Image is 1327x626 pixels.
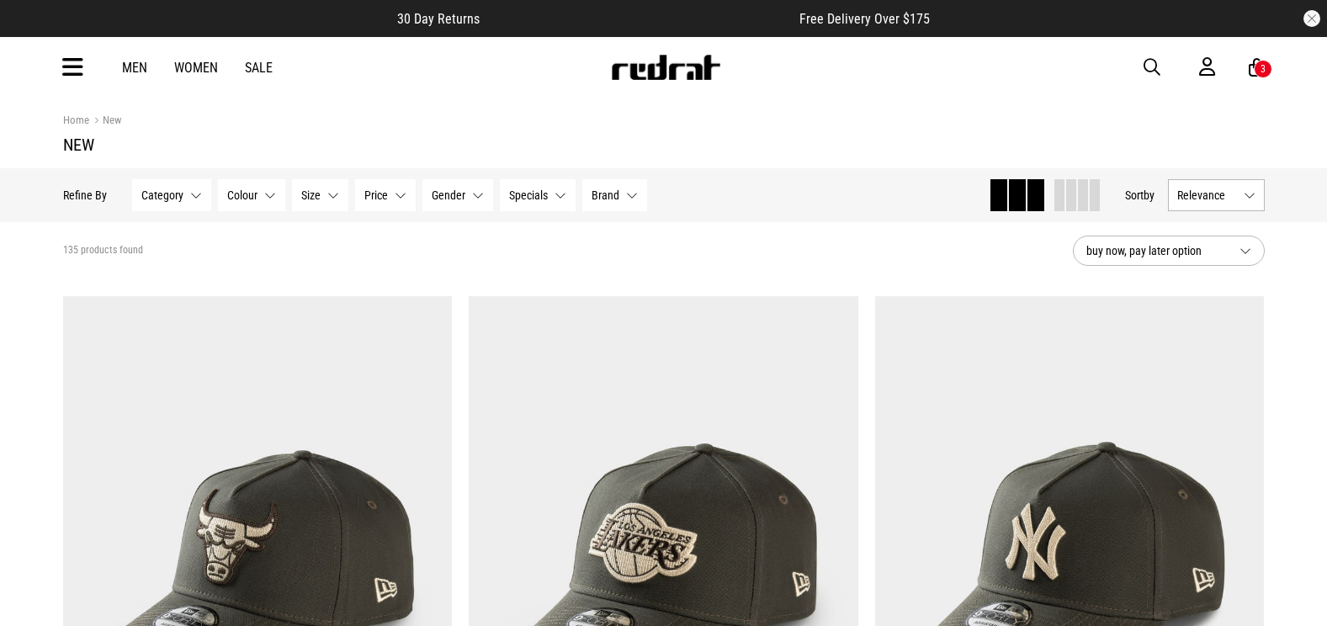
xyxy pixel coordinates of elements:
button: Category [132,179,211,211]
button: buy now, pay later option [1073,236,1265,266]
span: Brand [592,188,619,202]
button: Price [355,179,416,211]
button: Sortby [1125,185,1154,205]
button: Size [292,179,348,211]
span: buy now, pay later option [1086,241,1226,261]
a: New [89,114,121,130]
span: 135 products found [63,244,143,257]
span: Price [364,188,388,202]
a: Women [174,60,218,76]
span: Gender [432,188,465,202]
a: 3 [1249,59,1265,77]
img: Redrat logo [610,55,721,80]
h1: New [63,135,1265,155]
iframe: LiveChat chat widget [1256,555,1327,626]
button: Gender [422,179,493,211]
button: Relevance [1168,179,1265,211]
span: Specials [509,188,548,202]
button: Colour [218,179,285,211]
a: Sale [245,60,273,76]
button: Specials [500,179,576,211]
p: Refine By [63,188,107,202]
span: Colour [227,188,257,202]
span: Relevance [1177,188,1237,202]
button: Brand [582,179,647,211]
div: 3 [1261,63,1266,75]
span: Category [141,188,183,202]
iframe: Customer reviews powered by Trustpilot [513,10,766,27]
a: Men [122,60,147,76]
span: by [1144,188,1154,202]
span: Size [301,188,321,202]
a: Home [63,114,89,126]
span: 30 Day Returns [397,11,480,27]
span: Free Delivery Over $175 [799,11,930,27]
